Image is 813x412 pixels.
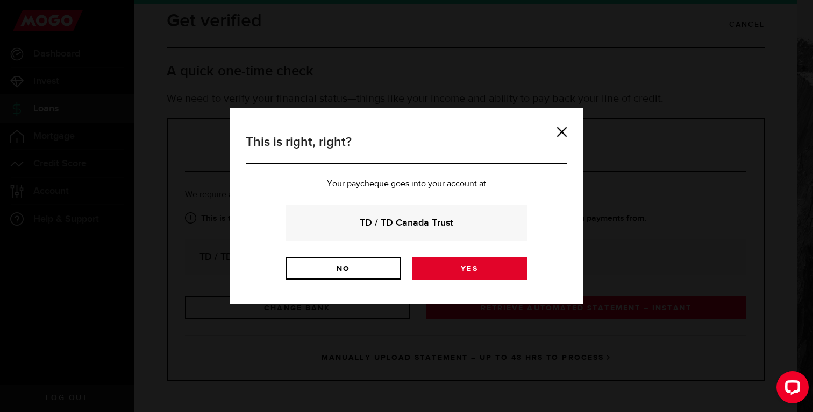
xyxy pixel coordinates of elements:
[768,367,813,412] iframe: LiveChat chat widget
[286,257,401,280] a: No
[301,215,512,230] strong: TD / TD Canada Trust
[412,257,527,280] a: Yes
[246,132,567,164] h3: This is right, right?
[246,180,567,188] p: Your paycheque goes into your account at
